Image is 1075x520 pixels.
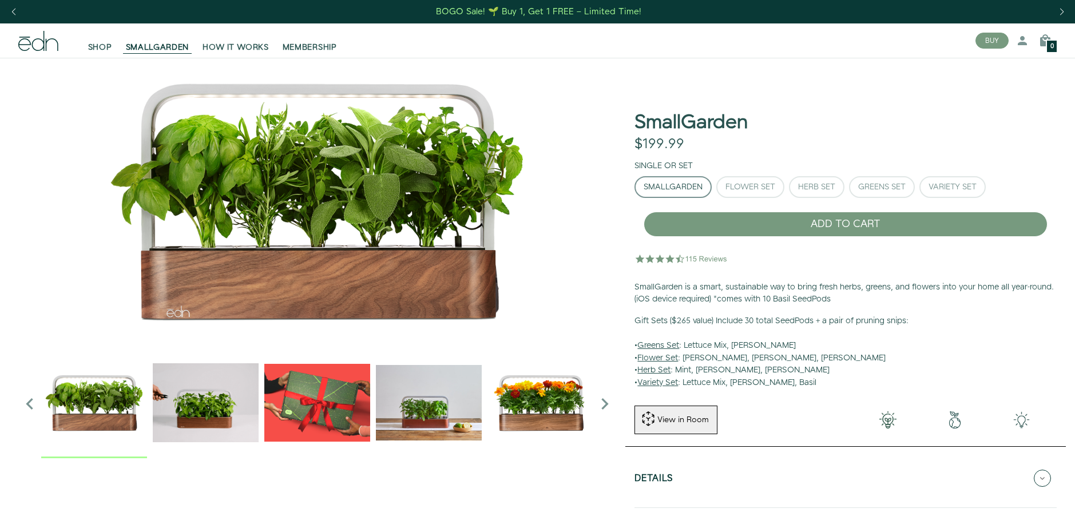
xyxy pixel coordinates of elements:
h5: Details [634,474,673,487]
button: Variety Set [919,176,986,198]
u: Greens Set [637,340,679,351]
a: HOW IT WORKS [196,28,275,53]
span: 0 [1050,43,1054,50]
u: Flower Set [637,352,678,364]
a: SMALLGARDEN [119,28,196,53]
div: 1 / 6 [18,58,616,344]
img: 001-light-bulb.png [855,411,921,428]
img: Official-EDN-SMALLGARDEN-HERB-HERO-SLV-2000px_1024x.png [41,350,147,455]
div: 1 / 6 [41,350,147,458]
button: SmallGarden [634,176,712,198]
span: HOW IT WORKS [203,42,268,53]
div: 5 / 6 [487,350,593,458]
button: Details [634,458,1057,498]
u: Herb Set [637,364,671,376]
button: Herb Set [789,176,844,198]
p: SmallGarden is a smart, sustainable way to bring fresh herbs, greens, and flowers into your home ... [634,281,1057,306]
div: BOGO Sale! 🌱 Buy 1, Get 1 FREE – Limited Time! [436,6,641,18]
img: EMAILS_-_Holiday_21_PT1_28_9986b34a-7908-4121-b1c1-9595d1e43abe_1024x.png [264,350,370,455]
div: Greens Set [858,183,906,191]
button: BUY [975,33,1009,49]
img: edn-trim-basil.2021-09-07_14_55_24_1024x.gif [153,350,259,455]
span: SHOP [88,42,112,53]
div: Variety Set [929,183,977,191]
div: Flower Set [725,183,775,191]
img: green-earth.png [922,411,988,428]
img: edn-smallgarden-mixed-herbs-table-product-2000px_1024x.jpg [376,350,482,455]
button: Greens Set [849,176,915,198]
img: 4.5 star rating [634,247,729,270]
div: 3 / 6 [264,350,370,458]
b: Gift Sets ($265 value) Include 30 total SeedPods + a pair of pruning snips: [634,315,909,327]
p: • : Lettuce Mix, [PERSON_NAME] • : [PERSON_NAME], [PERSON_NAME], [PERSON_NAME] • : Mint, [PERSON_... [634,315,1057,390]
a: MEMBERSHIP [276,28,344,53]
i: Next slide [593,392,616,415]
div: 2 / 6 [153,350,259,458]
img: edn-smallgarden-marigold-hero-SLV-2000px_1024x.png [487,350,593,455]
i: Previous slide [18,392,41,415]
img: Official-EDN-SMALLGARDEN-HERB-HERO-SLV-2000px_4096x.png [18,58,616,344]
span: MEMBERSHIP [283,42,337,53]
div: SmallGarden [644,183,703,191]
u: Variety Set [637,377,678,388]
label: Single or Set [634,160,693,172]
iframe: Opens a widget where you can find more information [987,486,1064,514]
div: Herb Set [798,183,835,191]
div: $199.99 [634,136,684,153]
a: BOGO Sale! 🌱 Buy 1, Get 1 FREE – Limited Time! [435,3,642,21]
span: SMALLGARDEN [126,42,189,53]
h1: SmallGarden [634,112,748,133]
img: edn-smallgarden-tech.png [988,411,1054,428]
div: 4 / 6 [376,350,482,458]
button: Flower Set [716,176,784,198]
a: SHOP [81,28,119,53]
button: ADD TO CART [644,212,1048,237]
button: View in Room [634,406,717,434]
div: View in Room [656,414,710,426]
